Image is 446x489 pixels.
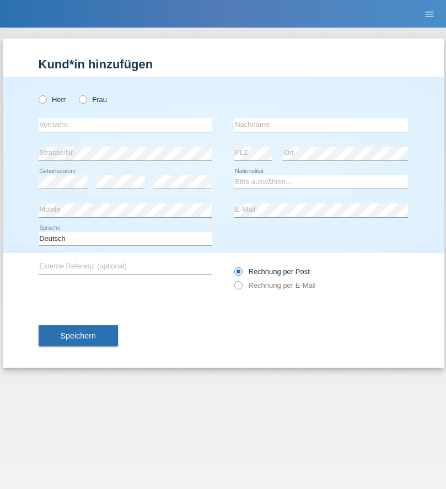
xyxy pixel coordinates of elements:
[39,95,66,104] label: Herr
[234,267,310,276] label: Rechnung per Post
[234,267,241,281] input: Rechnung per Post
[79,95,86,103] input: Frau
[61,331,96,340] span: Speichern
[234,281,316,289] label: Rechnung per E-Mail
[39,325,118,346] button: Speichern
[234,281,241,295] input: Rechnung per E-Mail
[39,57,408,71] h1: Kund*in hinzufügen
[39,95,46,103] input: Herr
[418,10,440,17] a: menu
[424,9,435,20] i: menu
[79,95,107,104] label: Frau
